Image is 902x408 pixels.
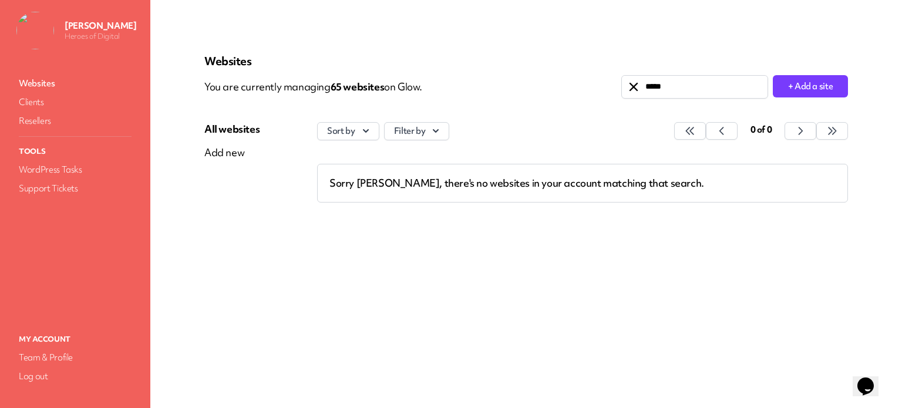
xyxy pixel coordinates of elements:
[16,349,134,366] a: Team & Profile
[16,75,134,92] a: Websites
[384,122,450,140] button: Filter by
[16,113,134,129] a: Resellers
[65,20,136,32] p: [PERSON_NAME]
[773,75,848,97] button: + Add a site
[204,75,621,99] p: You are currently managing on Glow.
[380,80,385,93] span: s
[16,94,134,110] a: Clients
[750,124,772,136] span: 0 of 0
[16,161,134,178] a: WordPress Tasks
[204,54,848,68] p: Websites
[16,180,134,197] a: Support Tickets
[16,332,134,347] p: My Account
[204,146,260,160] div: Add new
[16,144,134,159] p: Tools
[331,80,385,93] span: 65 website
[317,164,848,203] p: Sorry [PERSON_NAME], there's no websites in your account matching that search.
[317,122,379,140] button: Sort by
[16,368,134,385] a: Log out
[853,361,890,396] iframe: chat widget
[204,122,260,136] div: All websites
[65,32,136,41] p: Heroes of Digital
